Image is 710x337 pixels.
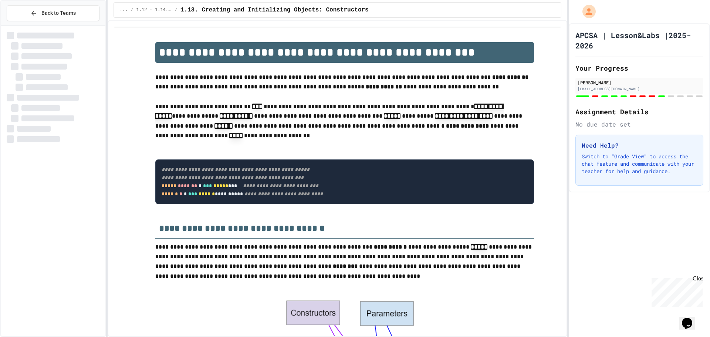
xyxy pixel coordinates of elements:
[575,120,703,129] div: No due date set
[575,107,703,117] h2: Assignment Details
[578,86,701,92] div: [EMAIL_ADDRESS][DOMAIN_NAME]
[120,7,128,13] span: ...
[575,3,598,20] div: My Account
[136,7,172,13] span: 1.12 - 1.14. | Lessons and Notes
[7,5,99,21] button: Back to Teams
[649,275,703,307] iframe: chat widget
[175,7,177,13] span: /
[3,3,51,47] div: Chat with us now!Close
[578,79,701,86] div: [PERSON_NAME]
[582,153,697,175] p: Switch to "Grade View" to access the chat feature and communicate with your teacher for help and ...
[575,63,703,73] h2: Your Progress
[679,307,703,330] iframe: chat widget
[582,141,697,150] h3: Need Help?
[41,9,76,17] span: Back to Teams
[575,30,703,51] h1: APCSA | Lesson&Labs |2025-2026
[180,6,369,14] span: 1.13. Creating and Initializing Objects: Constructors
[131,7,133,13] span: /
